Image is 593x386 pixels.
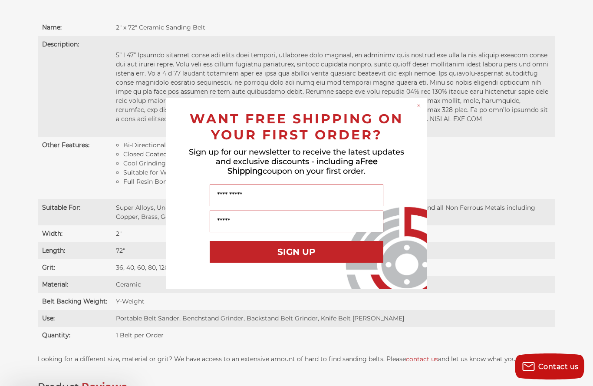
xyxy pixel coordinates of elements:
span: Sign up for our newsletter to receive the latest updates and exclusive discounts - including a co... [189,147,404,176]
span: WANT FREE SHIPPING ON YOUR FIRST ORDER? [190,111,403,143]
button: Close dialog [415,101,423,110]
span: Contact us [538,363,579,371]
button: SIGN UP [210,241,383,263]
span: Free Shipping [227,157,378,176]
button: Contact us [515,353,584,379]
